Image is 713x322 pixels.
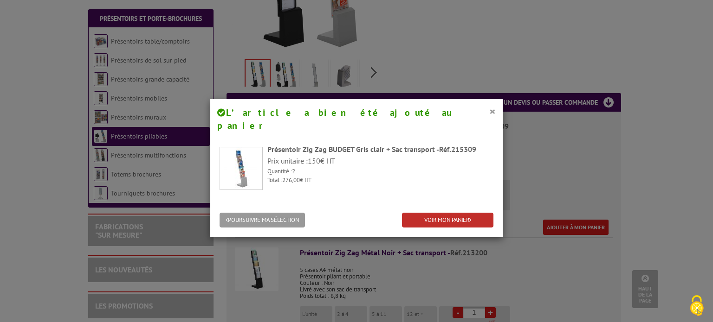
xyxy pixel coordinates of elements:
[220,213,305,228] button: POURSUIVRE MA SÉLECTION
[217,106,496,133] h4: L’article a bien été ajouté au panier
[267,156,493,166] p: Prix unitaire : € HT
[308,156,320,165] span: 150
[267,167,493,176] p: Quantité :
[282,176,300,184] span: 276,00
[439,145,476,154] span: Réf.215309
[681,290,713,322] button: Cookies (fenêtre modale)
[685,294,708,317] img: Cookies (fenêtre modale)
[489,105,496,117] button: ×
[402,213,493,228] a: VOIR MON PANIER
[267,176,493,185] p: Total : € HT
[267,144,493,155] div: Présentoir Zig Zag BUDGET Gris clair + Sac transport -
[292,167,295,175] span: 2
